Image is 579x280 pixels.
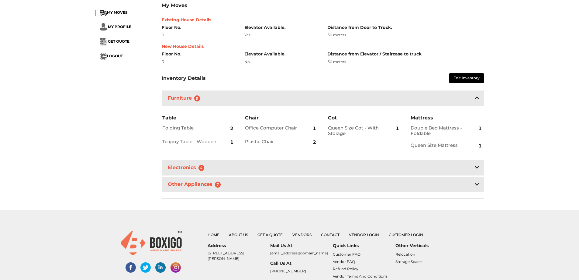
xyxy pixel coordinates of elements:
[162,51,236,57] h6: Floor No.
[270,251,328,255] a: [EMAIL_ADDRESS][DOMAIN_NAME]
[171,262,181,273] img: instagram-social-links
[333,243,395,248] h6: Quick Links
[208,232,219,237] a: Home
[215,182,221,188] span: 7
[327,32,484,38] div: 30 meters
[327,25,484,30] h6: Distance from Door to Truck.
[162,25,236,30] h6: Floor No.
[328,115,400,121] h3: Cot
[245,115,317,121] h3: Chair
[167,163,208,172] h3: Electronics
[162,59,236,65] div: 3
[478,139,482,153] span: 1
[126,262,136,273] img: facebook-social-links
[155,262,166,273] img: linked-in-social-links
[244,51,318,57] h6: Elevator Available.
[270,243,333,248] h6: Mail Us At
[194,95,200,101] span: 9
[244,32,318,38] div: Yes
[100,24,131,29] a: ... MY PROFILE
[208,243,270,248] h6: Address
[108,24,131,29] span: MY PROFILE
[313,121,316,136] span: 1
[140,262,151,273] img: twitter-social-links
[107,10,128,15] span: MY MOVES
[121,231,182,255] img: boxigo_logo_small
[208,250,270,261] p: [STREET_ADDRESS][PERSON_NAME]
[333,274,388,278] a: Vendor Terms and Conditions
[270,269,306,273] a: [PHONE_NUMBER]
[167,94,204,103] h3: Furniture
[270,261,333,266] h6: Call Us At
[411,125,465,136] h2: Double Bed Mattress - Foldable
[349,232,379,237] a: Vendor Login
[292,232,312,237] a: Vendors
[167,180,225,189] h3: Other Appliances
[162,32,236,38] div: 0
[313,135,316,150] span: 2
[395,243,458,248] h6: Other Verticals
[411,115,483,121] h3: Mattress
[162,44,484,49] h6: New House Details
[244,25,318,30] h6: Elevator Available.
[333,267,358,271] a: Refund Policy
[230,135,233,150] span: 1
[198,165,205,171] span: 4
[321,232,339,237] a: Contact
[245,125,299,131] h2: Office Computer Chair
[327,59,484,65] div: 30 meters
[230,121,233,136] span: 2
[100,10,128,15] a: ...MY MOVES
[100,10,107,16] img: ...
[395,252,415,257] a: Relocation
[100,23,107,31] img: ...
[162,139,216,144] h2: Teapoy Table - Wooden
[229,232,248,237] a: About Us
[100,39,129,44] a: ... GET QUOTE
[108,39,129,44] span: GET QUOTE
[333,252,360,257] a: Customer FAQ
[411,143,465,148] h2: Queen Size Mattress
[245,139,299,144] h2: Plastic Chair
[107,54,123,58] span: LOGOUT
[100,53,123,60] button: ...LOGOUT
[244,59,318,65] div: No
[162,125,216,131] h2: Folding Table
[162,75,206,81] h3: Inventory Details
[395,259,422,264] a: Storage Space
[478,121,482,136] span: 1
[333,259,355,264] a: Vendor FAQ
[396,121,399,136] span: 1
[328,125,382,136] h2: Queen Size Cot - With Storage
[449,73,484,83] button: Edit Inventory
[389,232,423,237] a: Customer Login
[257,232,283,237] a: Get a Quote
[100,53,107,60] img: ...
[162,17,484,23] h6: Existing House Details
[100,38,107,45] img: ...
[162,115,235,121] h3: Table
[327,51,484,57] h6: Distance from Elevator / Staircase to truck
[162,2,484,8] h3: My Moves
